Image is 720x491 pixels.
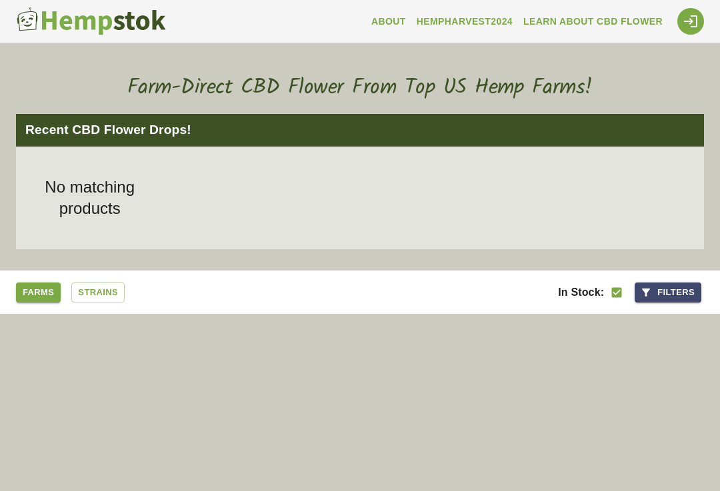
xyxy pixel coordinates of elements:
h1: No matching products [31,177,149,219]
a: About [366,9,411,34]
img: Hempstok Logo [16,7,166,36]
span: In Stock: [558,286,604,297]
a: Learn About CBD Flower [518,9,668,34]
h1: Farm-Direct CBD Flower From Top US Hemp Farms! [16,54,704,100]
button: Filters [635,282,701,303]
a: Strains [71,282,125,303]
h2: Recent CBD Flower Drops! [25,121,695,140]
a: Farms [16,282,61,303]
div: Login [677,8,704,35]
a: HempHarvest2024 [411,9,518,34]
a: Hempstok Logo [16,7,171,36]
